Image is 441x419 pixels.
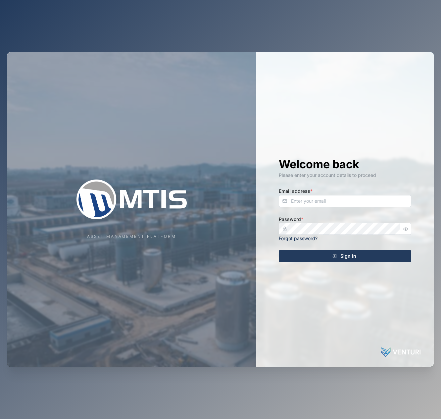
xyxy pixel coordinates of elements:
input: Enter your email [279,195,411,207]
label: Password [279,216,303,223]
img: Company Logo [66,180,198,219]
button: Sign In [279,250,411,262]
label: Email address [279,187,313,195]
div: Please enter your account details to proceed [279,172,411,179]
img: Powered by: Venturi [381,345,420,359]
span: Sign In [340,250,356,262]
a: Forgot password? [279,236,318,241]
div: Asset Management Platform [87,234,176,240]
h1: Welcome back [279,157,411,172]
